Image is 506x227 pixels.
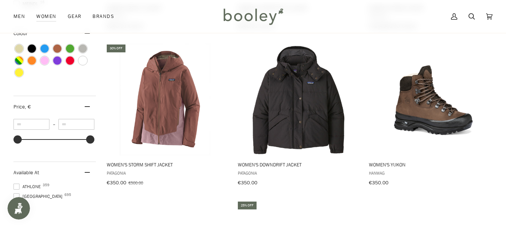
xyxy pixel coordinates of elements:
[58,119,94,130] input: Maximum value
[238,202,257,209] div: 25% off
[49,121,58,128] span: –
[53,45,61,53] span: Colour: Brown
[107,161,228,168] span: Women's Storm Shift Jacket
[66,45,74,53] span: Colour: Green
[15,45,23,53] span: Colour: Beige
[28,56,36,65] span: Colour: Orange
[13,30,33,37] span: Colour
[40,45,49,53] span: Colour: Blue
[13,119,49,130] input: Minimum value
[25,103,31,110] span: , €
[13,13,25,20] span: Men
[66,56,74,65] span: Colour: Red
[128,180,143,186] span: €500.00
[43,183,49,187] span: 359
[13,183,43,190] span: Athlone
[237,43,360,188] a: Women's Downdrift Jacket
[79,56,87,65] span: Colour: White
[111,43,224,156] img: Patagonia Women's Storm Shift Jacket Dulse Mauve - Booley Galway
[7,197,30,220] iframe: Button to open loyalty program pop-up
[220,6,286,27] img: Booley
[15,68,23,77] span: Colour: Yellow
[238,161,359,168] span: Women's Downdrift Jacket
[238,170,359,176] span: Patagonia
[107,179,126,186] span: €350.00
[107,45,125,52] div: 30% off
[53,56,61,65] span: Colour: Purple
[369,170,490,176] span: Hanwag
[28,45,36,53] span: Colour: Black
[369,161,490,168] span: Women's Yukon
[13,193,65,200] span: [GEOGRAPHIC_DATA]
[36,13,56,20] span: Women
[64,193,71,197] span: 695
[368,43,491,188] a: Women's Yukon
[13,103,31,110] span: Price
[242,43,354,156] img: Patagonia Women's Downdrift Jacket Black - Booley Galway
[40,56,49,65] span: Colour: Pink
[107,170,228,176] span: Patagonia
[93,13,114,20] span: Brands
[68,13,82,20] span: Gear
[106,43,229,188] a: Women's Storm Shift Jacket
[15,56,23,65] span: Colour: Multicolour
[369,179,388,186] span: €350.00
[238,179,257,186] span: €350.00
[13,169,39,176] span: Available At
[79,45,87,53] span: Colour: Grey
